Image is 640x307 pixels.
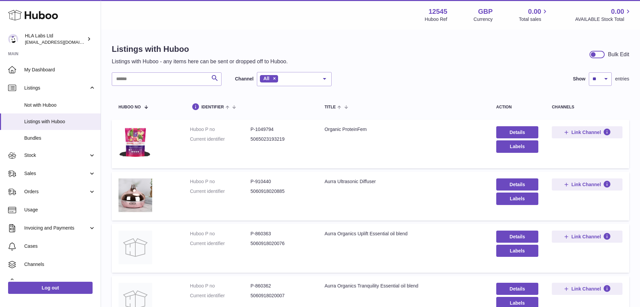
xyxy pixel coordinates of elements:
[8,34,18,44] img: clinton@newgendirect.com
[325,126,483,133] div: Organic ProteinFem
[190,231,250,237] dt: Huboo P no
[496,126,538,138] a: Details
[250,188,311,195] dd: 5060918020885
[24,67,96,73] span: My Dashboard
[112,58,288,65] p: Listings with Huboo - any items here can be sent or dropped off to Huboo.
[8,282,93,294] a: Log out
[519,16,549,23] span: Total sales
[24,279,96,286] span: Settings
[119,231,152,264] img: Aurra Organics Uplift Essential oil blend
[325,178,483,185] div: Aurra Ultrasonic Diffuser
[119,126,152,160] img: Organic ProteinFem
[24,243,96,249] span: Cases
[552,231,622,243] button: Link Channel
[250,126,311,133] dd: P-1049794
[119,105,141,109] span: Huboo no
[25,33,86,45] div: HLA Labs Ltd
[24,152,89,159] span: Stock
[425,16,447,23] div: Huboo Ref
[190,126,250,133] dt: Huboo P no
[119,178,152,212] img: Aurra Ultrasonic Diffuser
[325,283,483,289] div: Aurra Organics Tranquility Essential oil blend
[608,51,629,58] div: Bulk Edit
[250,231,311,237] dd: P-860363
[571,286,601,292] span: Link Channel
[263,76,269,81] span: All
[190,293,250,299] dt: Current identifier
[201,105,224,109] span: identifier
[519,7,549,23] a: 0.00 Total sales
[24,85,89,91] span: Listings
[496,283,538,295] a: Details
[250,283,311,289] dd: P-860362
[190,178,250,185] dt: Huboo P no
[615,76,629,82] span: entries
[575,7,632,23] a: 0.00 AVAILABLE Stock Total
[552,126,622,138] button: Link Channel
[250,293,311,299] dd: 5060918020007
[190,188,250,195] dt: Current identifier
[24,207,96,213] span: Usage
[112,44,288,55] h1: Listings with Huboo
[571,234,601,240] span: Link Channel
[496,231,538,243] a: Details
[552,105,622,109] div: channels
[611,7,624,16] span: 0.00
[24,102,96,108] span: Not with Huboo
[571,129,601,135] span: Link Channel
[24,135,96,141] span: Bundles
[250,240,311,247] dd: 5060918020076
[24,261,96,268] span: Channels
[573,76,585,82] label: Show
[478,7,493,16] strong: GBP
[571,181,601,187] span: Link Channel
[25,39,99,45] span: [EMAIL_ADDRESS][DOMAIN_NAME]
[24,170,89,177] span: Sales
[250,178,311,185] dd: P-910440
[496,245,538,257] button: Labels
[190,283,250,289] dt: Huboo P no
[325,105,336,109] span: title
[496,140,538,152] button: Labels
[474,16,493,23] div: Currency
[190,136,250,142] dt: Current identifier
[496,178,538,191] a: Details
[24,225,89,231] span: Invoicing and Payments
[250,136,311,142] dd: 5065023193219
[575,16,632,23] span: AVAILABLE Stock Total
[552,283,622,295] button: Link Channel
[235,76,254,82] label: Channel
[552,178,622,191] button: Link Channel
[496,105,538,109] div: action
[190,240,250,247] dt: Current identifier
[429,7,447,16] strong: 12545
[528,7,541,16] span: 0.00
[496,193,538,205] button: Labels
[24,189,89,195] span: Orders
[325,231,483,237] div: Aurra Organics Uplift Essential oil blend
[24,118,96,125] span: Listings with Huboo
